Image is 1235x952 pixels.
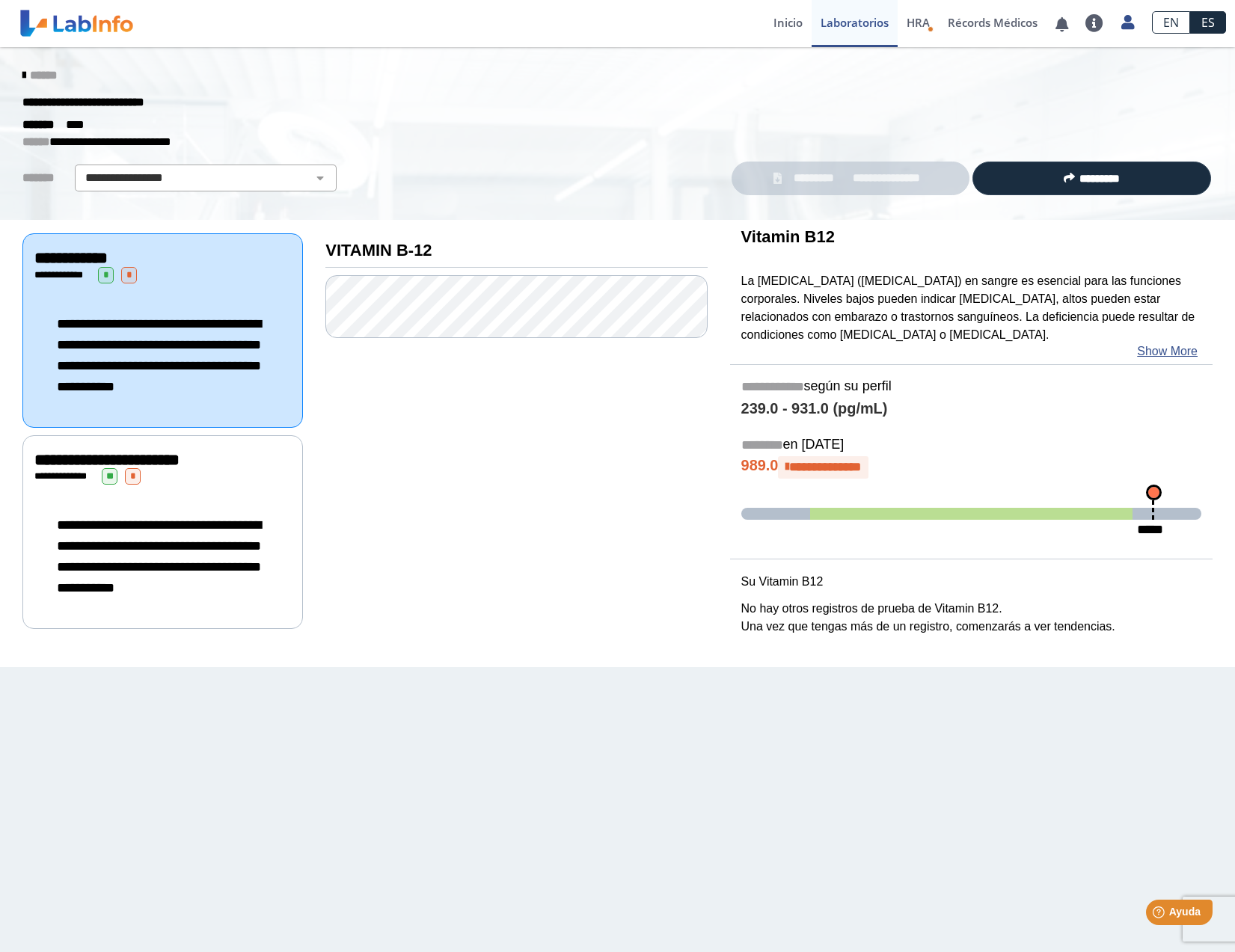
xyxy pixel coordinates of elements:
[741,227,835,246] b: Vitamin B12
[741,573,1201,591] p: Su Vitamin B12
[907,15,930,30] span: HRA
[741,400,1201,418] h4: 239.0 - 931.0 (pg/mL)
[1137,343,1198,360] a: Show More
[1102,894,1219,936] iframe: Help widget launcher
[741,272,1201,344] p: La [MEDICAL_DATA] ([MEDICAL_DATA]) en sangre es esencial para las funciones corporales. Niveles b...
[325,241,432,260] b: VITAMIN B-12
[1152,11,1190,34] a: EN
[741,600,1201,636] p: No hay otros registros de prueba de Vitamin B12. Una vez que tengas más de un registro, comenzará...
[1190,11,1226,34] a: ES
[741,378,1201,396] h5: según su perfil
[741,456,1201,479] h4: 989.0
[741,437,1201,454] h5: en [DATE]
